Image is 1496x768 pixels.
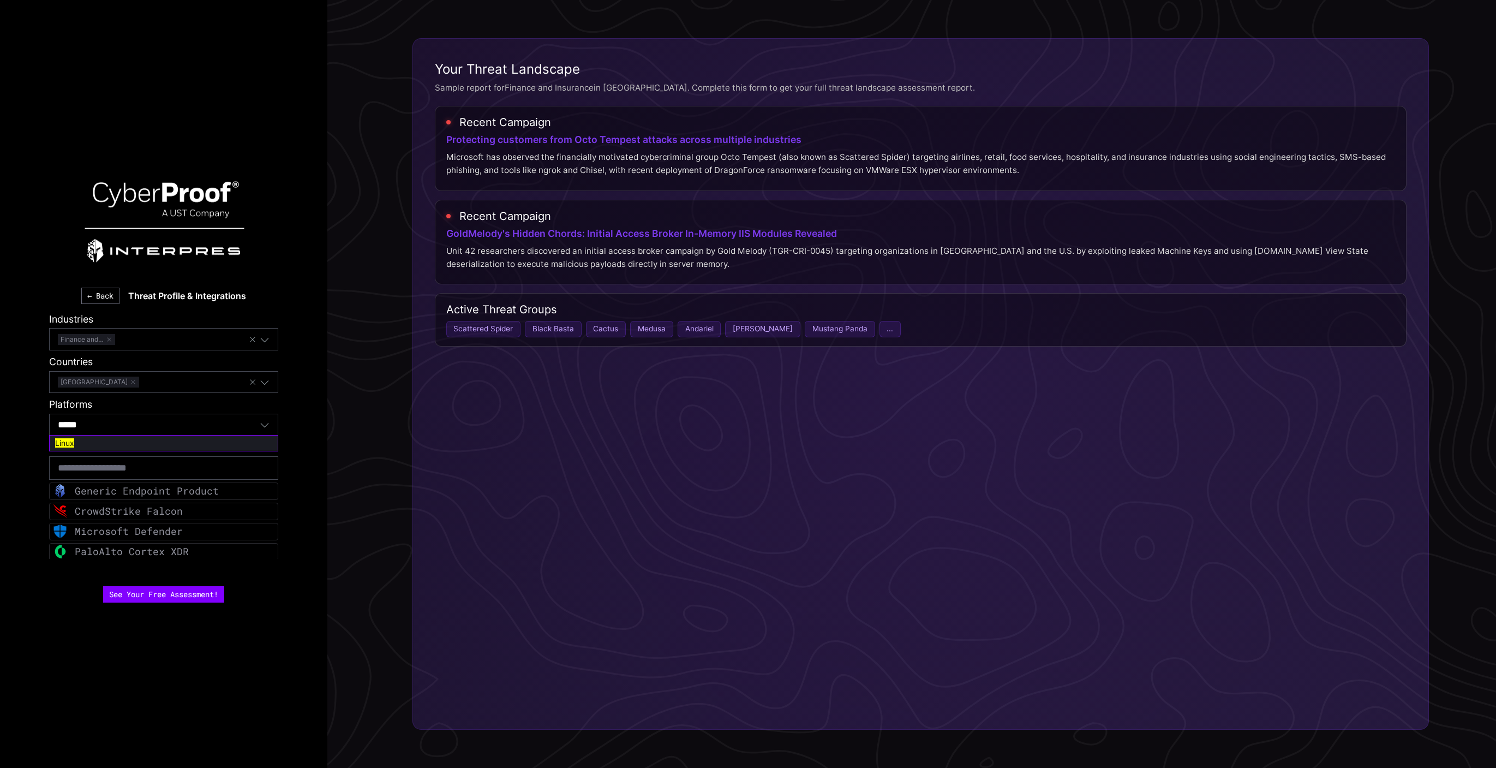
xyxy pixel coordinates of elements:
p: Microsoft has observed the financially motivated cybercriminal group Octo Tempest (also known as ... [446,151,1395,177]
button: Toggle options menu [260,335,270,344]
p: Sample report for Finance and Insurance in [GEOGRAPHIC_DATA] . Complete this form to get your ful... [435,82,1407,93]
img: Generic Endpoint Product [55,484,65,498]
button: Clear selection [248,377,257,387]
div: PaloAlto Cortex XDR [75,545,189,558]
span: Andariel [678,321,721,337]
span: Cactus [586,321,626,337]
div: Microsoft Defender [75,525,183,538]
img: CyberProof Logo [80,165,248,283]
div: Generic Endpoint Product [75,485,219,497]
h4: Active Threat Groups [446,302,1395,317]
div: Protecting customers from Octo Tempest attacks across multiple industries [446,134,1395,146]
label: Industries [49,313,278,326]
h4: Recent Campaign [446,209,1395,223]
h3: Your Threat Landscape [435,61,1407,78]
span: [PERSON_NAME] [725,321,800,337]
span: Black Basta [525,321,582,337]
span: ... [879,321,901,337]
button: Toggle options menu [260,377,270,387]
span: Scattered Spider [446,321,521,337]
span: Medusa [630,321,673,337]
mark: Linux [55,438,74,448]
span: Mustang Panda [805,321,875,337]
label: Platforms [49,398,278,411]
span: Finance and Insurance [58,334,115,345]
p: Unit 42 researchers discovered an initial access broker campaign by Gold Melody (TGR-CRI-0045) ta... [446,245,1395,271]
span: Brazil [58,377,139,388]
img: PaloAlto Cortex XDR [53,545,67,558]
div: CrowdStrike Falcon [75,505,183,517]
button: Toggle options menu [260,420,270,430]
img: Microsoft Defender [53,525,67,538]
label: Countries [49,356,278,368]
img: CrowdStrike Falcon [53,504,67,518]
div: GoldMelody's Hidden Chords: Initial Access Broker In-Memory IIS Modules Revealed [446,228,1395,240]
h4: Recent Campaign [446,115,1395,129]
button: Clear selection [248,335,257,344]
h2: Threat Profile & Integrations [128,290,246,301]
button: See Your Free Assessment! [103,586,224,603]
button: ← Back [81,288,119,304]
